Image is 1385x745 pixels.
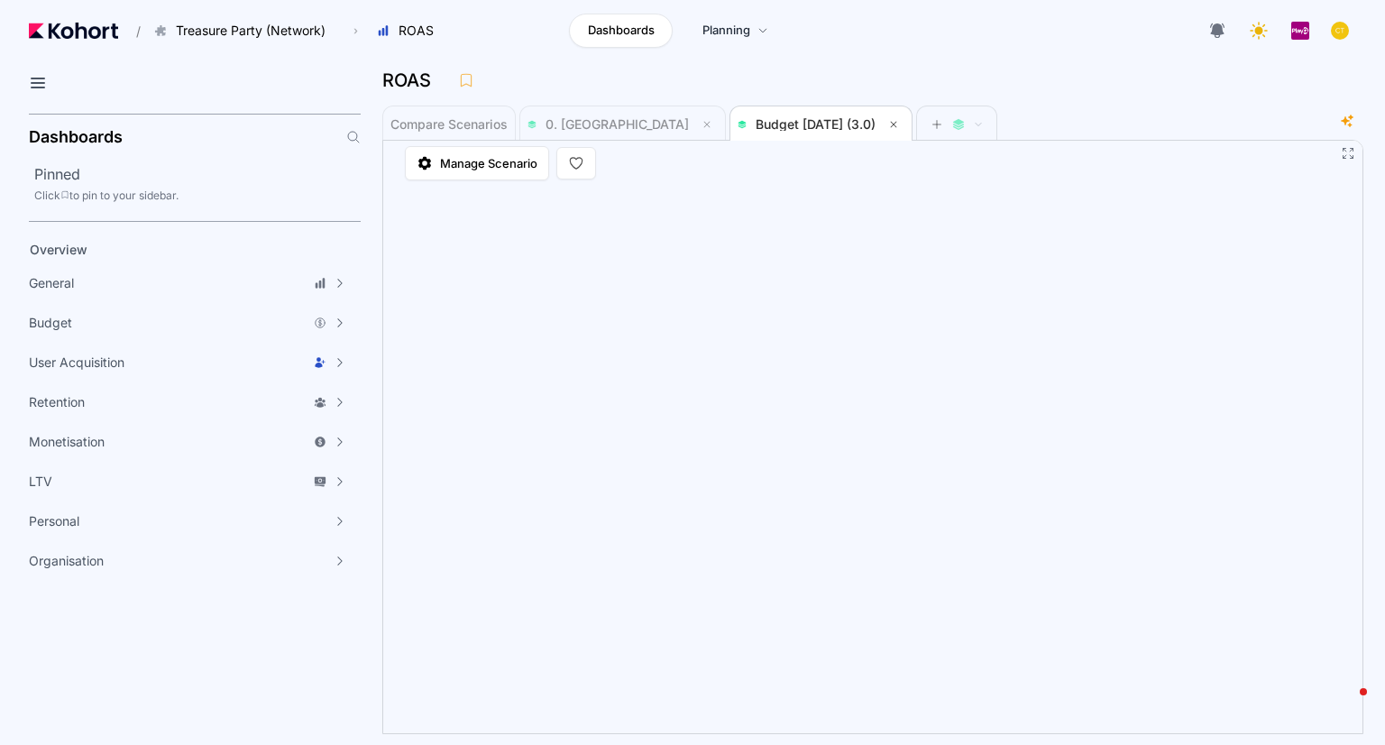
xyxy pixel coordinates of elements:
[350,23,362,38] span: ›
[367,15,453,46] button: ROAS
[588,22,655,40] span: Dashboards
[440,154,537,172] span: Manage Scenario
[1291,22,1309,40] img: logo_PlayQ_20230721100321046856.png
[29,393,85,411] span: Retention
[569,14,673,48] a: Dashboards
[382,71,442,89] h3: ROAS
[29,129,123,145] h2: Dashboards
[29,274,74,292] span: General
[23,236,330,263] a: Overview
[29,433,105,451] span: Monetisation
[122,22,141,41] span: /
[1324,684,1367,727] iframe: Intercom live chat
[176,22,326,40] span: Treasure Party (Network)
[702,22,750,40] span: Planning
[29,354,124,372] span: User Acquisition
[29,23,118,39] img: Kohort logo
[405,146,549,180] a: Manage Scenario
[1341,146,1355,161] button: Fullscreen
[29,512,79,530] span: Personal
[29,314,72,332] span: Budget
[29,473,52,491] span: LTV
[390,118,508,131] span: Compare Scenarios
[34,163,361,185] h2: Pinned
[683,14,787,48] a: Planning
[756,116,876,132] span: Budget [DATE] (3.0)
[34,189,361,203] div: Click to pin to your sidebar.
[546,116,689,132] span: 0. [GEOGRAPHIC_DATA]
[399,22,434,40] span: ROAS
[144,15,344,46] button: Treasure Party (Network)
[30,242,87,257] span: Overview
[29,552,104,570] span: Organisation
